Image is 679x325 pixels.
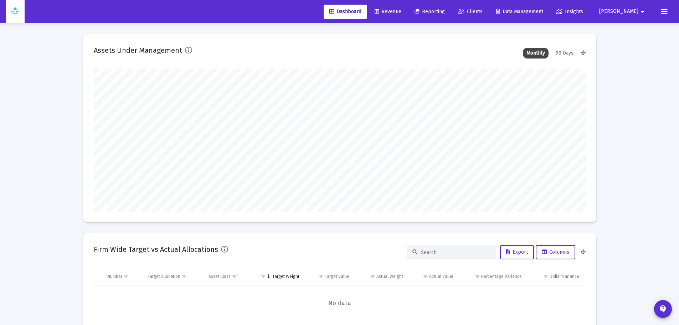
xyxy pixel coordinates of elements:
[409,5,451,19] a: Reporting
[429,274,453,279] div: Actual Value
[458,9,483,15] span: Clients
[102,268,143,285] td: Column Number
[376,274,403,279] div: Actual Weight
[458,268,527,285] td: Column Percentage Variance
[251,268,304,285] td: Column Target Weight
[496,9,543,15] span: Data Management
[536,245,575,259] button: Columns
[523,48,549,59] div: Monthly
[527,268,585,285] td: Column Dollar Variance
[261,274,266,279] span: Show filter options for column 'Target Weight'
[542,249,569,255] span: Columns
[370,274,375,279] span: Show filter options for column 'Actual Weight'
[551,5,589,19] a: Insights
[318,274,324,279] span: Show filter options for column 'Target Value'
[659,305,667,313] mat-icon: contact_support
[375,9,401,15] span: Revenue
[304,268,355,285] td: Column Target Value
[204,268,251,285] td: Column Asset Class
[421,249,491,255] input: Search
[415,9,445,15] span: Reporting
[490,5,549,19] a: Data Management
[94,244,218,255] h2: Firm Wide Target vs Actual Allocations
[354,268,408,285] td: Column Actual Weight
[369,5,407,19] a: Revenue
[500,245,534,259] button: Export
[599,9,638,15] span: [PERSON_NAME]
[475,274,480,279] span: Show filter options for column 'Percentage Variance'
[552,48,577,59] div: 90 Days
[123,274,129,279] span: Show filter options for column 'Number'
[11,5,19,19] img: Dashboard
[325,274,349,279] div: Target Value
[107,274,122,279] div: Number
[143,268,204,285] td: Column Target Allocation
[550,274,579,279] div: Dollar Variance
[556,9,583,15] span: Insights
[272,274,299,279] div: Target Weight
[324,5,367,19] a: Dashboard
[94,45,182,56] h2: Assets Under Management
[591,4,655,19] button: [PERSON_NAME]
[481,274,522,279] div: Percentage Variance
[94,299,586,307] span: No data
[423,274,428,279] span: Show filter options for column 'Actual Value'
[209,274,231,279] div: Asset Class
[181,274,187,279] span: Show filter options for column 'Target Allocation'
[543,274,549,279] span: Show filter options for column 'Dollar Variance'
[638,5,647,19] mat-icon: arrow_drop_down
[94,268,586,321] div: Data grid
[506,249,528,255] span: Export
[408,268,458,285] td: Column Actual Value
[148,274,180,279] div: Target Allocation
[232,274,237,279] span: Show filter options for column 'Asset Class'
[452,5,488,19] a: Clients
[329,9,361,15] span: Dashboard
